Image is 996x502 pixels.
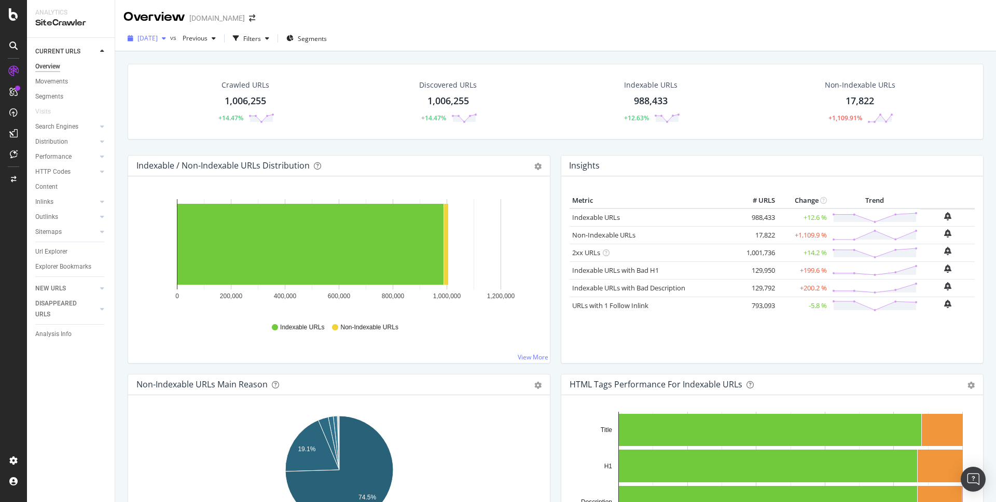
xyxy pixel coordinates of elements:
div: +12.63% [624,114,649,122]
span: vs [170,33,178,42]
div: HTTP Codes [35,166,71,177]
div: Overview [35,61,60,72]
button: [DATE] [123,30,170,47]
a: NEW URLS [35,283,97,294]
div: Analytics [35,8,106,17]
div: Explorer Bookmarks [35,261,91,272]
div: Non-Indexable URLs [825,80,895,90]
div: HTML Tags Performance for Indexable URLs [570,379,742,389]
div: +14.47% [421,114,446,122]
th: Trend [829,193,920,208]
a: Visits [35,106,61,117]
div: gear [967,382,975,389]
div: Indexable URLs [624,80,677,90]
text: 1,200,000 [487,292,515,300]
span: Indexable URLs [280,323,324,332]
th: Metric [570,193,736,208]
a: Indexable URLs [572,213,620,222]
a: Distribution [35,136,97,147]
div: Movements [35,76,68,87]
div: Inlinks [35,197,53,207]
button: Segments [282,30,331,47]
div: NEW URLS [35,283,66,294]
a: Explorer Bookmarks [35,261,107,272]
td: 129,950 [736,261,778,279]
a: Url Explorer [35,246,107,257]
div: CURRENT URLS [35,46,80,57]
td: +199.6 % [778,261,829,279]
text: Title [601,426,613,434]
svg: A chart. [136,193,542,313]
div: bell-plus [944,212,951,220]
a: Sitemaps [35,227,97,238]
text: H1 [604,463,613,470]
div: Indexable / Non-Indexable URLs Distribution [136,160,310,171]
div: Search Engines [35,121,78,132]
a: Segments [35,91,107,102]
td: -5.8 % [778,297,829,314]
a: Movements [35,76,107,87]
div: Sitemaps [35,227,62,238]
span: Segments [298,34,327,43]
a: URLs with 1 Follow Inlink [572,301,648,310]
td: +12.6 % [778,208,829,227]
div: arrow-right-arrow-left [249,15,255,22]
a: Non-Indexable URLs [572,230,635,240]
button: Previous [178,30,220,47]
span: Non-Indexable URLs [340,323,398,332]
a: Performance [35,151,97,162]
div: [DOMAIN_NAME] [189,13,245,23]
a: HTTP Codes [35,166,97,177]
text: 800,000 [382,292,405,300]
text: 200,000 [220,292,243,300]
div: bell-plus [944,282,951,290]
a: 2xx URLs [572,248,600,257]
div: +14.47% [218,114,243,122]
div: bell-plus [944,229,951,238]
button: Filters [229,30,273,47]
td: 129,792 [736,279,778,297]
div: 988,433 [634,94,668,108]
div: gear [534,163,542,170]
div: Analysis Info [35,329,72,340]
div: Filters [243,34,261,43]
text: 19.1% [298,445,315,453]
text: 600,000 [328,292,351,300]
a: Search Engines [35,121,97,132]
div: Visits [35,106,51,117]
a: DISAPPEARED URLS [35,298,97,320]
div: Distribution [35,136,68,147]
a: View More [518,353,548,361]
div: Overview [123,8,185,26]
td: +1,109.9 % [778,226,829,244]
text: 0 [175,292,179,300]
h4: Insights [569,159,600,173]
a: Inlinks [35,197,97,207]
text: 400,000 [274,292,297,300]
text: 1,000,000 [433,292,461,300]
div: Discovered URLs [419,80,477,90]
a: Overview [35,61,107,72]
div: DISAPPEARED URLS [35,298,88,320]
div: gear [534,382,542,389]
div: Crawled URLs [222,80,269,90]
td: +14.2 % [778,244,829,261]
a: Outlinks [35,212,97,222]
div: Open Intercom Messenger [961,467,986,492]
th: # URLS [736,193,778,208]
span: 2025 Oct. 6th [137,34,158,43]
a: Indexable URLs with Bad Description [572,283,685,292]
div: SiteCrawler [35,17,106,29]
td: +200.2 % [778,279,829,297]
div: bell-plus [944,247,951,255]
td: 17,822 [736,226,778,244]
div: Performance [35,151,72,162]
div: 1,006,255 [225,94,266,108]
a: Analysis Info [35,329,107,340]
div: Segments [35,91,63,102]
a: Indexable URLs with Bad H1 [572,266,659,275]
div: +1,109.91% [828,114,862,122]
div: 17,822 [846,94,874,108]
td: 793,093 [736,297,778,314]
